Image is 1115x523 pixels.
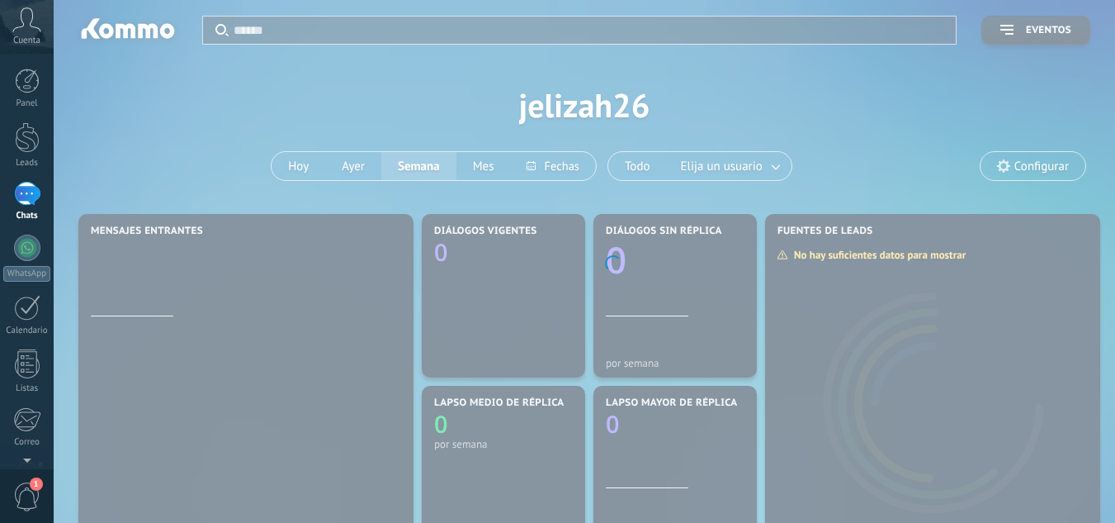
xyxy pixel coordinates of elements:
[3,158,51,169] div: Leads
[3,383,51,394] div: Listas
[3,211,51,221] div: Chats
[13,36,40,46] span: Cuenta
[30,478,43,491] span: 1
[3,266,50,282] div: WhatsApp
[3,326,51,336] div: Calendario
[3,437,51,448] div: Correo
[3,98,51,109] div: Panel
